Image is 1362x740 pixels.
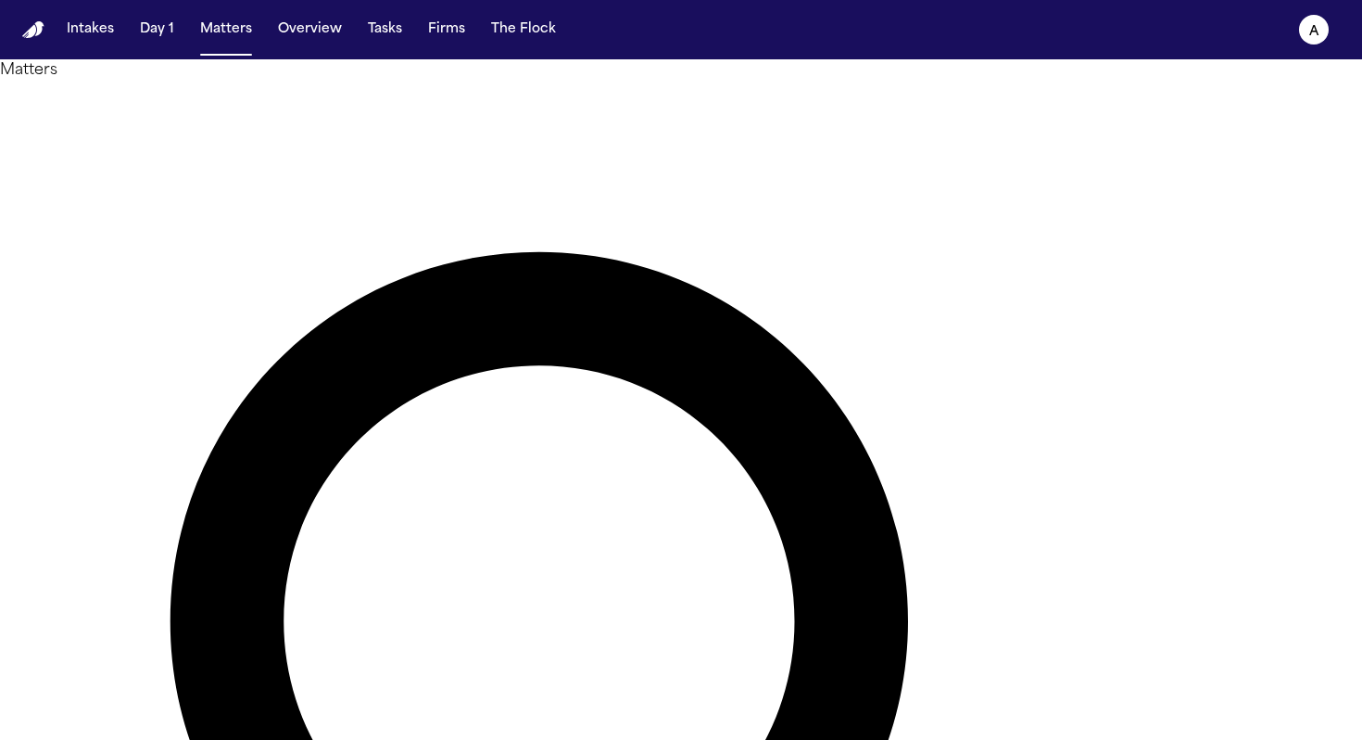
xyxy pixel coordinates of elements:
button: Firms [421,13,473,46]
button: Day 1 [132,13,182,46]
button: The Flock [484,13,563,46]
img: Finch Logo [22,21,44,39]
button: Tasks [360,13,410,46]
button: Intakes [59,13,121,46]
button: Overview [271,13,349,46]
button: Matters [193,13,259,46]
a: Home [22,21,44,39]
